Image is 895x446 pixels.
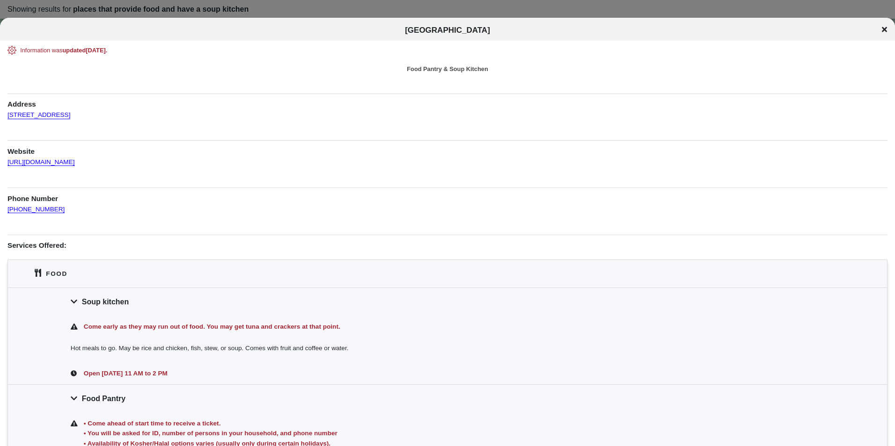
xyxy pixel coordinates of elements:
span: updated [DATE] . [63,47,108,54]
div: Open [DATE] 11 AM to 2 PM [82,368,824,379]
a: [STREET_ADDRESS] [7,102,70,119]
h1: Address [7,94,888,109]
span: [GEOGRAPHIC_DATA] [405,26,490,35]
div: Food [46,269,67,279]
h1: Services Offered: [7,235,888,251]
a: [PHONE_NUMBER] [7,197,65,213]
div: Food Pantry & Soup Kitchen [7,65,888,73]
div: Information was [20,46,875,55]
div: Hot meals to go. May be rice and chicken, fish, stew, or soup. Comes with fruit and coffee or water. [8,338,887,362]
div: Food Pantry [8,384,887,412]
div: Soup kitchen [8,288,887,316]
h1: Website [7,140,888,156]
h1: Phone Number [7,187,888,203]
a: [URL][DOMAIN_NAME] [7,150,75,166]
div: Come early as they may run out of food. You may get tuna and crackers at that point. [82,322,824,332]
